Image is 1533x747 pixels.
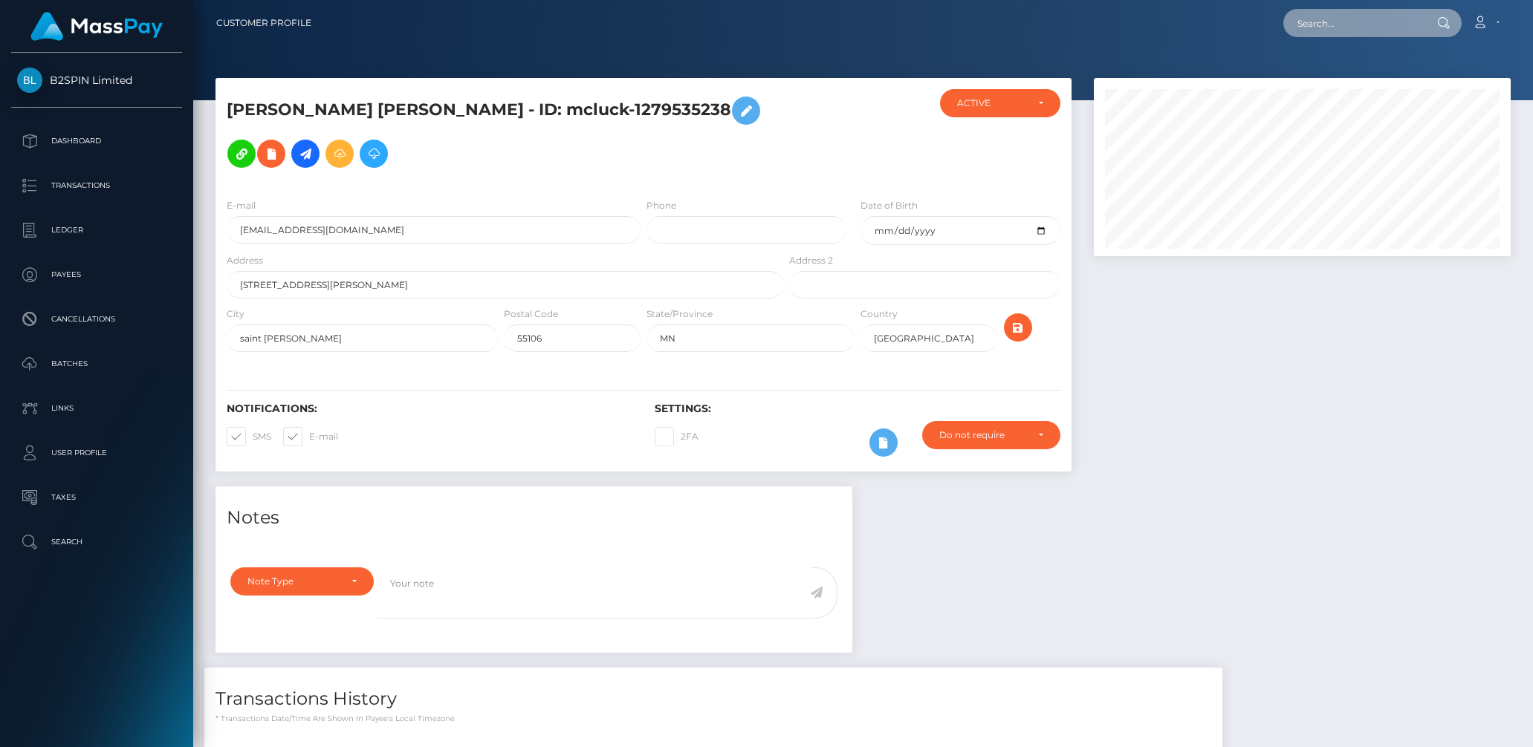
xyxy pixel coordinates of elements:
label: Address [227,254,263,267]
label: Address 2 [789,254,833,267]
label: E-mail [283,427,338,446]
p: Dashboard [17,130,176,152]
h4: Notes [227,505,841,531]
a: Taxes [11,479,182,516]
a: Transactions [11,167,182,204]
p: Taxes [17,486,176,509]
button: Do not require [922,421,1060,449]
label: State/Province [646,307,713,321]
p: Ledger [17,219,176,241]
a: Initiate Payout [291,140,320,168]
label: Country [861,307,898,321]
p: * Transactions date/time are shown in payee's local timezone [215,713,1211,724]
h5: [PERSON_NAME] [PERSON_NAME] - ID: mcluck-1279535238 [227,89,775,175]
a: Dashboard [11,123,182,160]
button: Note Type [230,567,374,596]
p: Links [17,397,176,420]
img: MassPay Logo [30,12,163,41]
label: SMS [227,427,271,446]
div: Do not require [939,429,1026,441]
input: Search... [1283,9,1423,37]
h4: Transactions History [215,686,1211,712]
h6: Settings: [655,402,1060,415]
a: Customer Profile [216,7,311,39]
p: User Profile [17,442,176,464]
span: B2SPIN Limited [11,74,182,87]
label: City [227,307,244,321]
p: Cancellations [17,308,176,330]
a: User Profile [11,434,182,472]
button: ACTIVE [940,89,1060,117]
a: Ledger [11,212,182,249]
p: Search [17,531,176,553]
label: Date of Birth [861,199,918,212]
h6: Notifications: [227,402,632,415]
p: Transactions [17,174,176,197]
a: Links [11,390,182,427]
p: Payees [17,264,176,286]
label: 2FA [655,427,699,446]
img: B2SPIN Limited [17,68,42,93]
div: ACTIVE [957,97,1026,109]
label: E-mail [227,199,256,212]
div: Note Type [247,575,340,587]
a: Search [11,523,182,561]
p: Batches [17,353,176,375]
a: Payees [11,256,182,293]
a: Cancellations [11,301,182,338]
label: Phone [646,199,676,212]
label: Postal Code [504,307,558,321]
a: Batches [11,345,182,382]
